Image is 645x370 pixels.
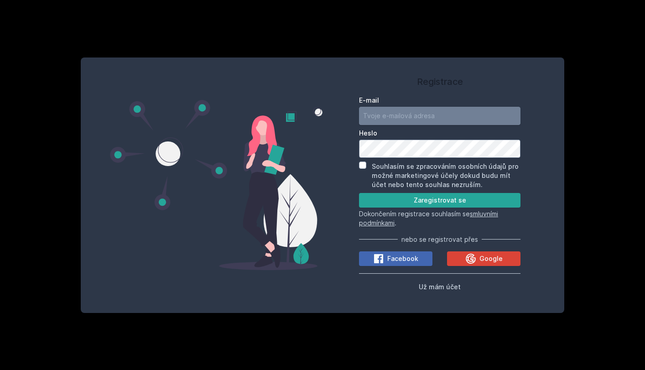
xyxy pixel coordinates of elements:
[419,281,461,292] button: Už mám účet
[359,96,520,105] label: E-mail
[401,235,478,244] span: nebo se registrovat přes
[372,162,519,188] label: Souhlasím se zpracováním osobních údajů pro možné marketingové účely dokud budu mít účet nebo ten...
[359,209,520,228] p: Dokončením registrace souhlasím se .
[359,107,520,125] input: Tvoje e-mailová adresa
[359,251,432,266] button: Facebook
[359,75,520,89] h1: Registrace
[359,129,520,138] label: Heslo
[387,254,418,263] span: Facebook
[419,283,461,291] span: Už mám účet
[447,251,520,266] button: Google
[359,210,498,227] a: smluvními podmínkami
[359,193,520,208] button: Zaregistrovat se
[479,254,503,263] span: Google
